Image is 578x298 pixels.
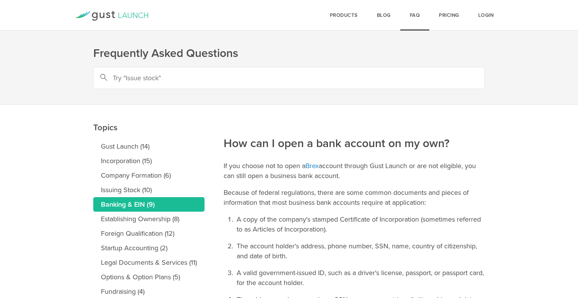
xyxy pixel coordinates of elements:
[93,212,205,226] a: Establishing Ownership (8)
[93,183,205,197] a: Issuing Stock (10)
[93,67,485,89] input: Try "Issue stock"
[235,241,485,261] li: The account holder's address, phone number, SSN, name, country of citizenship, and date of birth.
[224,84,485,151] h2: How can I open a bank account on my own?
[224,188,485,207] p: Because of federal regulations, there are some common documents and pieces of information that mo...
[235,214,485,234] li: A copy of the company's stamped Certificate of Incorporation (sometimes referred to as Articles o...
[93,154,205,168] a: Incorporation (15)
[93,241,205,255] a: Startup Accounting (2)
[93,197,205,212] a: Banking & EIN (9)
[224,161,485,181] p: If you choose not to open a account through Gust Launch or are not eligible, you can still open a...
[93,139,205,154] a: Gust Launch (14)
[93,226,205,241] a: Foreign Qualification (12)
[93,255,205,270] a: Legal Documents & Services (11)
[93,68,205,135] h2: Topics
[93,270,205,284] a: Options & Option Plans (5)
[93,168,205,183] a: Company Formation (6)
[235,268,485,288] li: A valid government-issued ID, such as a driver's license, passport, or passport card, for the acc...
[305,162,319,170] a: Brex
[93,46,485,61] h1: Frequently Asked Questions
